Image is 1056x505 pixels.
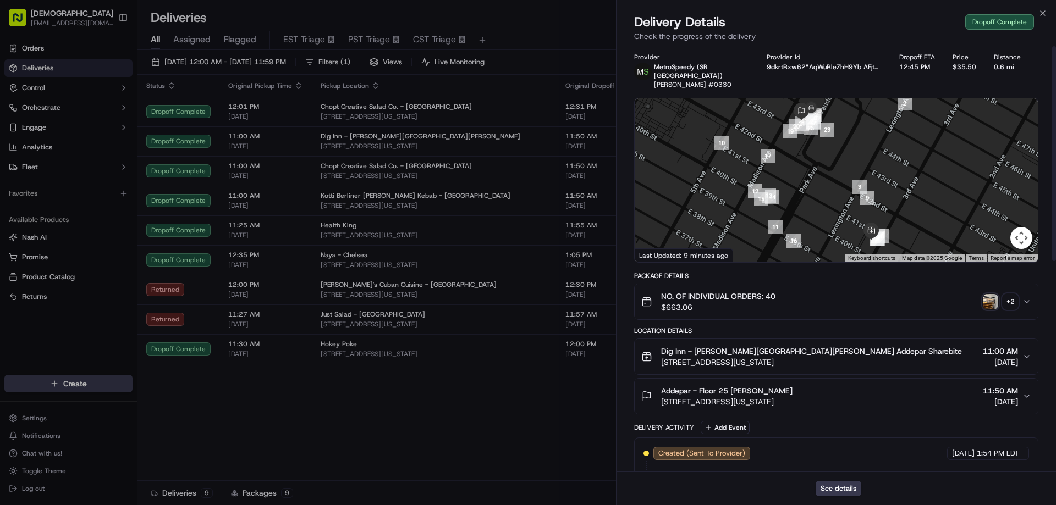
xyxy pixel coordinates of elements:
[634,271,1038,280] div: Package Details
[104,159,177,170] span: API Documentation
[637,248,674,262] img: Google
[991,255,1035,261] a: Report a map error
[898,96,912,110] div: 2
[953,53,976,62] div: Price
[11,44,200,62] p: Welcome 👋
[661,357,962,368] span: [STREET_ADDRESS][US_STATE]
[789,119,804,134] div: 20
[816,481,861,496] button: See details
[952,448,975,458] span: [DATE]
[806,110,821,124] div: 26
[78,186,133,195] a: Powered byPylon
[853,180,867,194] div: 3
[634,31,1038,42] p: Check the progress of the delivery
[29,71,198,82] input: Got a question? Start typing here...
[11,160,20,169] div: 📗
[634,326,1038,335] div: Location Details
[635,339,1038,374] button: Dig Inn - [PERSON_NAME][GEOGRAPHIC_DATA][PERSON_NAME] Addepar Sharebite[STREET_ADDRESS][US_STATE]...
[701,421,750,434] button: Add Event
[977,448,1019,458] span: 1:54 PM EDT
[783,124,798,138] div: 19
[634,13,725,31] span: Delivery Details
[899,53,935,62] div: Dropoff ETA
[953,63,976,71] div: $35.50
[807,108,822,122] div: 22
[806,114,821,129] div: 27
[768,220,783,234] div: 11
[661,291,776,302] span: NO. OF INDIVIDUAL ORDERS: 40
[875,229,889,243] div: 8
[983,385,1018,396] span: 11:50 AM
[654,63,749,80] p: MetroSpeedy (SB [GEOGRAPHIC_DATA])
[661,346,962,357] span: Dig Inn - [PERSON_NAME][GEOGRAPHIC_DATA][PERSON_NAME] Addepar Sharebite
[899,63,935,71] div: 12:45 PM
[765,190,779,204] div: 14
[767,63,882,71] button: 9dkrtRxw62*AqWuRleZhH9Yb AFjtUq9xEMt7upRMeG0uhfuU
[635,248,733,262] div: Last Updated: 9 minutes ago
[983,294,998,309] img: photo_proof_of_pickup image
[787,234,801,248] div: 16
[761,149,775,163] div: 17
[795,116,809,131] div: 21
[7,155,89,175] a: 📗Knowledge Base
[762,188,776,203] div: 13
[93,160,102,169] div: 💻
[637,248,674,262] a: Open this area in Google Maps (opens a new window)
[37,116,139,125] div: We're available if you need us!
[635,284,1038,319] button: NO. OF INDIVIDUAL ORDERS: 40$663.06photo_proof_of_pickup image+2
[748,184,762,198] div: 12
[983,294,1018,309] button: photo_proof_of_pickup image+2
[634,63,652,80] img: metro_speed_logo.png
[969,255,984,261] a: Terms (opens in new tab)
[37,105,180,116] div: Start new chat
[11,11,33,33] img: Nash
[661,302,776,313] span: $663.06
[902,255,962,261] span: Map data ©2025 Google
[983,346,1018,357] span: 11:00 AM
[983,396,1018,407] span: [DATE]
[654,80,732,89] span: [PERSON_NAME] #0330
[634,53,749,62] div: Provider
[661,385,793,396] span: Addepar - Floor 25 [PERSON_NAME]
[22,159,84,170] span: Knowledge Base
[754,192,768,206] div: 15
[1010,227,1032,249] button: Map camera controls
[860,191,875,205] div: 9
[187,108,200,121] button: Start new chat
[804,121,818,135] div: 25
[1003,294,1018,309] div: + 2
[994,63,1021,71] div: 0.6 mi
[11,105,31,125] img: 1736555255976-a54dd68f-1ca7-489b-9aae-adbdc363a1c4
[661,396,793,407] span: [STREET_ADDRESS][US_STATE]
[634,423,694,432] div: Delivery Activity
[767,53,882,62] div: Provider Id
[994,53,1021,62] div: Distance
[109,186,133,195] span: Pylon
[820,123,834,137] div: 23
[635,379,1038,414] button: Addepar - Floor 25 [PERSON_NAME][STREET_ADDRESS][US_STATE]11:50 AM[DATE]
[848,254,895,262] button: Keyboard shortcuts
[658,448,745,458] span: Created (Sent To Provider)
[983,357,1018,368] span: [DATE]
[89,155,181,175] a: 💻API Documentation
[714,136,729,150] div: 10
